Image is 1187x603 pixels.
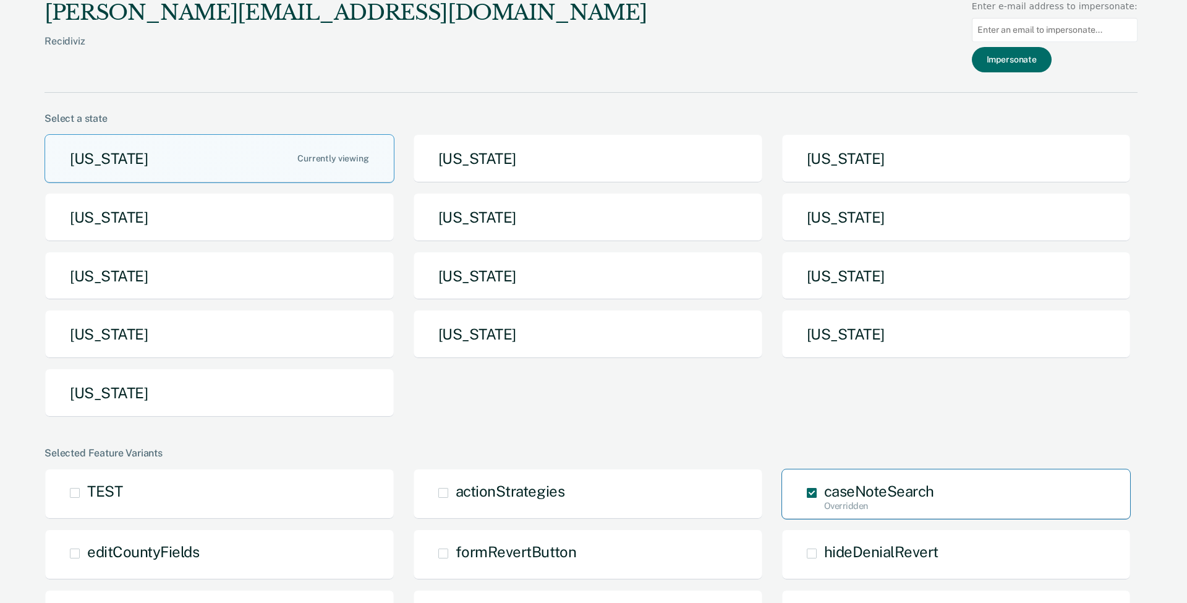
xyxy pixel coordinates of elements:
[87,543,199,560] span: editCountyFields
[413,134,763,183] button: [US_STATE]
[972,47,1052,72] button: Impersonate
[781,134,1131,183] button: [US_STATE]
[45,252,394,301] button: [US_STATE]
[781,310,1131,359] button: [US_STATE]
[87,482,122,500] span: TEST
[45,113,1138,124] div: Select a state
[45,193,394,242] button: [US_STATE]
[781,193,1131,242] button: [US_STATE]
[456,543,576,560] span: formRevertButton
[45,369,394,417] button: [US_STATE]
[413,252,763,301] button: [US_STATE]
[972,18,1138,42] input: Enter an email to impersonate...
[781,252,1131,301] button: [US_STATE]
[824,543,938,560] span: hideDenialRevert
[45,35,647,67] div: Recidiviz
[45,447,1138,459] div: Selected Feature Variants
[45,310,394,359] button: [US_STATE]
[413,193,763,242] button: [US_STATE]
[413,310,763,359] button: [US_STATE]
[456,482,564,500] span: actionStrategies
[45,134,394,183] button: [US_STATE]
[824,482,934,500] span: caseNoteSearch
